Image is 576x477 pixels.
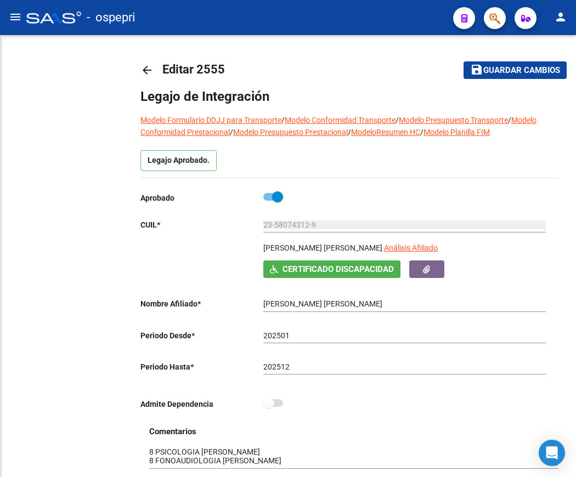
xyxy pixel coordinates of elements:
[140,116,281,124] a: Modelo Formulario DDJJ para Transporte
[283,265,394,275] span: Certificado Discapacidad
[140,64,154,77] mat-icon: arrow_back
[483,66,560,76] span: Guardar cambios
[423,128,490,137] a: Modelo Planilla FIM
[140,398,263,410] p: Admite Dependencia
[140,361,263,373] p: Periodo Hasta
[140,298,263,310] p: Nombre Afiliado
[263,242,382,254] p: [PERSON_NAME] [PERSON_NAME]
[285,116,396,124] a: Modelo Conformidad Transporte
[351,128,420,137] a: ModeloResumen HC
[162,63,225,76] span: Editar 2555
[140,330,263,342] p: Periodo Desde
[140,150,217,171] p: Legajo Aprobado.
[140,219,263,231] p: CUIL
[140,88,558,105] h1: Legajo de Integración
[233,128,348,137] a: Modelo Presupuesto Prestacional
[470,63,483,76] mat-icon: save
[554,10,567,24] mat-icon: person
[149,425,558,438] h3: Comentarios
[140,192,263,204] p: Aprobado
[464,61,567,78] button: Guardar cambios
[539,440,565,466] div: Open Intercom Messenger
[384,243,438,252] span: Análisis Afiliado
[399,116,508,124] a: Modelo Presupuesto Transporte
[87,5,135,30] span: - ospepri
[9,10,22,24] mat-icon: menu
[263,260,400,277] button: Certificado Discapacidad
